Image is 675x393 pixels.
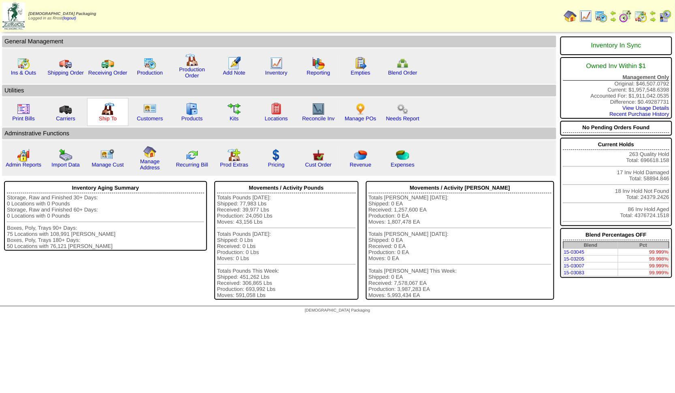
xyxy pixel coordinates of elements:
td: General Management [2,36,556,47]
img: arrowright.gif [650,16,656,23]
img: workflow.png [396,103,409,115]
img: calendarblend.gif [619,10,632,23]
a: Expenses [391,162,415,168]
a: 15-03205 [564,256,585,262]
img: workflow.gif [228,103,241,115]
div: Current Holds [563,139,669,150]
a: 15-03007 [564,263,585,269]
img: calendarcustomer.gif [659,10,672,23]
a: Blend Order [388,70,417,76]
th: Pct [618,242,669,249]
img: pie_chart.png [354,149,367,162]
a: Manage POs [345,115,376,122]
a: 15-03083 [564,270,585,276]
a: Empties [351,70,370,76]
img: prodextras.gif [228,149,241,162]
img: factory.gif [186,53,199,66]
a: Kits [230,115,239,122]
a: Products [182,115,203,122]
div: Storage, Raw and Finished 30+ Days: 0 Locations with 0 Pounds Storage, Raw and Finished 60+ Days:... [7,194,204,249]
img: network.png [396,57,409,70]
img: invoice2.gif [17,103,30,115]
img: line_graph.gif [270,57,283,70]
img: zoroco-logo-small.webp [2,2,25,30]
div: Totals Pounds [DATE]: Shipped: 77,983 Lbs Received: 39,977 Lbs Production: 24,050 Lbs Moves: 43,1... [217,194,356,298]
img: po.png [354,103,367,115]
a: Import Data [51,162,80,168]
a: Locations [265,115,288,122]
td: 99.998% [618,256,669,263]
td: 99.999% [618,269,669,276]
a: Manage Address [140,158,160,171]
img: cabinet.gif [186,103,199,115]
img: calendarprod.gif [595,10,608,23]
img: calendarinout.gif [634,10,647,23]
th: Blend [563,242,618,249]
img: truck3.gif [59,103,72,115]
a: Ins & Outs [11,70,36,76]
td: Utilities [2,85,556,96]
a: Recurring Bill [176,162,208,168]
img: dollar.gif [270,149,283,162]
img: line_graph2.gif [312,103,325,115]
img: calendarprod.gif [143,57,156,70]
img: import.gif [59,149,72,162]
a: Manage Cust [92,162,124,168]
div: Movements / Activity [PERSON_NAME] [369,183,551,193]
a: Needs Report [386,115,419,122]
div: No Pending Orders Found [563,122,669,133]
div: Blend Percentages OFF [563,230,669,240]
td: Adminstrative Functions [2,128,556,139]
a: Shipping Order [47,70,84,76]
a: 15-03045 [564,249,585,255]
img: truck2.gif [101,57,114,70]
div: Original: $46,507.0792 Current: $1,957,548.6398 Accounted For: $1,911,042.0535 Difference: $0.492... [560,57,672,119]
img: calendarinout.gif [17,57,30,70]
img: pie_chart2.png [396,149,409,162]
a: Cust Order [305,162,331,168]
img: workorder.gif [354,57,367,70]
a: Production [137,70,163,76]
a: Production Order [179,66,205,79]
div: Inventory In Sync [563,38,669,53]
img: cust_order.png [312,149,325,162]
a: Inventory [265,70,288,76]
img: managecust.png [100,149,115,162]
img: orders.gif [228,57,241,70]
a: Ship To [99,115,117,122]
img: customers.gif [143,103,156,115]
img: arrowleft.gif [610,10,617,16]
img: home.gif [564,10,577,23]
a: Receiving Order [88,70,127,76]
span: Logged in as Rrost [28,12,96,21]
img: arrowright.gif [610,16,617,23]
img: graph.gif [312,57,325,70]
a: Add Note [223,70,246,76]
img: truck.gif [59,57,72,70]
a: Revenue [350,162,371,168]
td: 99.999% [618,263,669,269]
a: Admin Reports [6,162,41,168]
img: line_graph.gif [579,10,592,23]
img: home.gif [143,145,156,158]
div: Inventory Aging Summary [7,183,204,193]
img: factory2.gif [101,103,114,115]
div: Totals [PERSON_NAME] [DATE]: Shipped: 0 EA Received: 1,257,600 EA Production: 0 EA Moves: 1,807,4... [369,194,551,298]
img: arrowleft.gif [650,10,656,16]
div: 263 Quality Hold Total: 696618.158 17 Inv Hold Damaged Total: 58894.846 18 Inv Hold Not Found Tot... [560,138,672,226]
div: Owned Inv Within $1 [563,59,669,74]
a: Print Bills [12,115,35,122]
a: Recent Purchase History [610,111,669,117]
div: Movements / Activity Pounds [217,183,356,193]
img: locations.gif [270,103,283,115]
img: graph2.png [17,149,30,162]
a: Prod Extras [220,162,248,168]
a: View Usage Details [623,105,669,111]
a: Customers [137,115,163,122]
a: (logout) [62,16,76,21]
a: Reporting [307,70,330,76]
a: Reconcile Inv [302,115,335,122]
img: reconcile.gif [186,149,199,162]
span: [DEMOGRAPHIC_DATA] Packaging [305,308,370,313]
div: Management Only [563,74,669,81]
